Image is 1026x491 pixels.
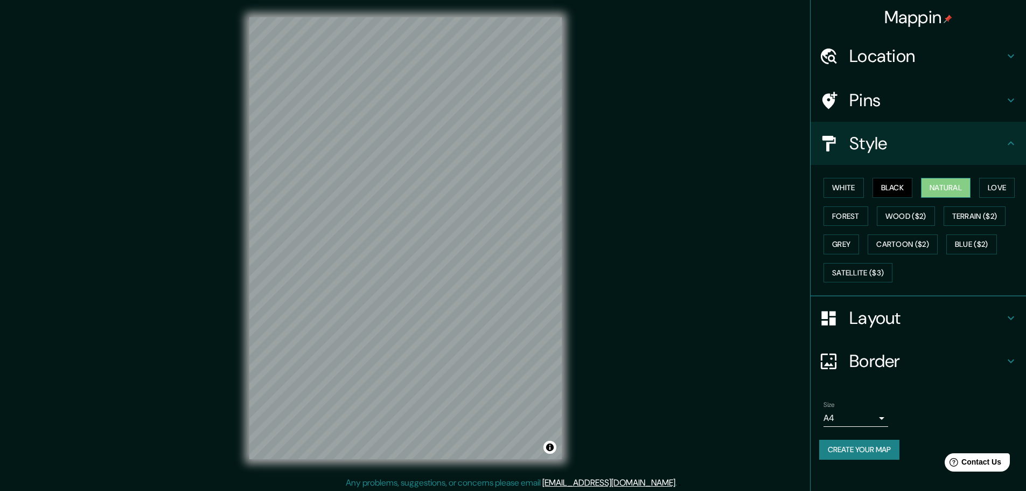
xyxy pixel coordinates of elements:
[849,89,1004,111] h4: Pins
[823,234,859,254] button: Grey
[543,441,556,454] button: Toggle attribution
[811,340,1026,383] div: Border
[811,79,1026,122] div: Pins
[884,6,953,28] h4: Mappin
[849,45,1004,67] h4: Location
[873,178,913,198] button: Black
[944,206,1006,226] button: Terrain ($2)
[849,307,1004,329] h4: Layout
[868,234,938,254] button: Cartoon ($2)
[811,34,1026,78] div: Location
[677,476,679,489] div: .
[823,206,868,226] button: Forest
[921,178,971,198] button: Natural
[542,477,675,488] a: [EMAIL_ADDRESS][DOMAIN_NAME]
[823,178,864,198] button: White
[877,206,935,226] button: Wood ($2)
[823,263,892,283] button: Satellite ($3)
[979,178,1015,198] button: Love
[249,17,562,459] canvas: Map
[346,476,677,489] p: Any problems, suggestions, or concerns please email .
[823,400,835,410] label: Size
[823,410,888,427] div: A4
[819,440,899,460] button: Create your map
[849,133,1004,154] h4: Style
[944,15,952,23] img: pin-icon.png
[679,476,681,489] div: .
[849,350,1004,372] h4: Border
[930,449,1014,479] iframe: Help widget launcher
[811,296,1026,340] div: Layout
[811,122,1026,165] div: Style
[946,234,997,254] button: Blue ($2)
